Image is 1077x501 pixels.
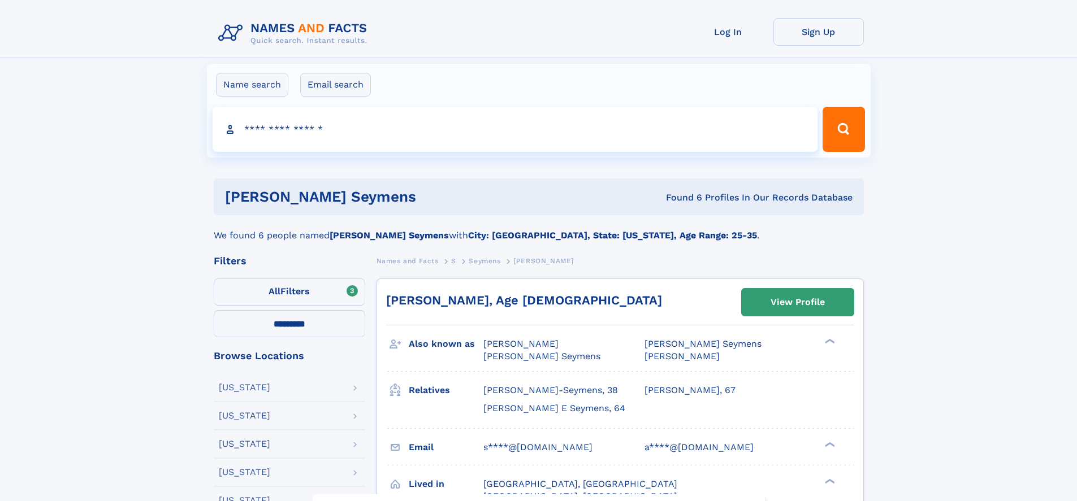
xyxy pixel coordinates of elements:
[483,338,559,349] span: [PERSON_NAME]
[377,254,439,268] a: Names and Facts
[225,190,541,204] h1: [PERSON_NAME] Seymens
[214,351,365,361] div: Browse Locations
[409,438,483,457] h3: Email
[822,477,836,485] div: ❯
[469,254,500,268] a: Seymens
[541,191,853,204] div: Found 6 Profiles In Our Records Database
[213,107,818,152] input: search input
[468,230,757,241] b: City: [GEOGRAPHIC_DATA], State: [US_STATE], Age Range: 25-35
[773,18,864,46] a: Sign Up
[483,351,600,361] span: [PERSON_NAME] Seymens
[409,474,483,494] h3: Lived in
[269,286,280,297] span: All
[219,383,270,392] div: [US_STATE]
[219,411,270,420] div: [US_STATE]
[300,73,371,97] label: Email search
[409,381,483,400] h3: Relatives
[219,468,270,477] div: [US_STATE]
[214,278,365,306] label: Filters
[214,215,864,242] div: We found 6 people named with .
[683,18,773,46] a: Log In
[645,351,720,361] span: [PERSON_NAME]
[513,257,574,265] span: [PERSON_NAME]
[483,384,618,397] a: [PERSON_NAME]-Seymens, 38
[330,230,449,241] b: [PERSON_NAME] Seymens
[645,384,736,397] a: [PERSON_NAME], 67
[386,293,662,307] a: [PERSON_NAME], Age [DEMOGRAPHIC_DATA]
[742,289,854,316] a: View Profile
[409,334,483,354] h3: Also known as
[823,107,864,152] button: Search Button
[483,402,625,415] a: [PERSON_NAME] E Seymens, 64
[469,257,500,265] span: Seymens
[219,439,270,448] div: [US_STATE]
[822,441,836,448] div: ❯
[214,256,365,266] div: Filters
[771,289,825,315] div: View Profile
[214,18,377,49] img: Logo Names and Facts
[216,73,288,97] label: Name search
[451,257,456,265] span: S
[451,254,456,268] a: S
[822,338,836,345] div: ❯
[645,338,762,349] span: [PERSON_NAME] Seymens
[483,478,677,489] span: [GEOGRAPHIC_DATA], [GEOGRAPHIC_DATA]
